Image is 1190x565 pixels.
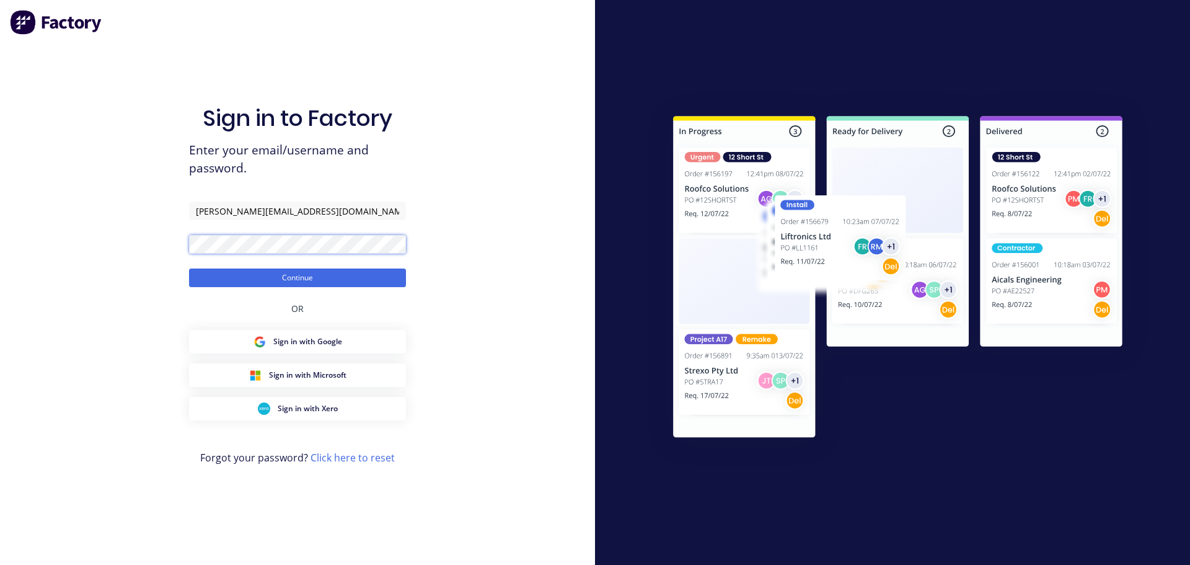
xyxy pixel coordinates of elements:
[269,370,346,381] span: Sign in with Microsoft
[200,450,395,465] span: Forgot your password?
[189,141,406,177] span: Enter your email/username and password.
[189,269,406,287] button: Continue
[10,10,103,35] img: Factory
[278,403,338,414] span: Sign in with Xero
[249,369,262,381] img: Microsoft Sign in
[258,403,270,415] img: Xero Sign in
[253,336,266,348] img: Google Sign in
[189,397,406,420] button: Xero Sign inSign in with Xero
[203,105,392,131] h1: Sign in to Factory
[273,336,342,347] span: Sign in with Google
[311,451,395,465] a: Click here to reset
[291,287,304,330] div: OR
[189,330,406,354] button: Google Sign inSign in with Google
[646,91,1150,467] img: Sign in
[189,202,406,220] input: Email/Username
[189,363,406,387] button: Microsoft Sign inSign in with Microsoft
